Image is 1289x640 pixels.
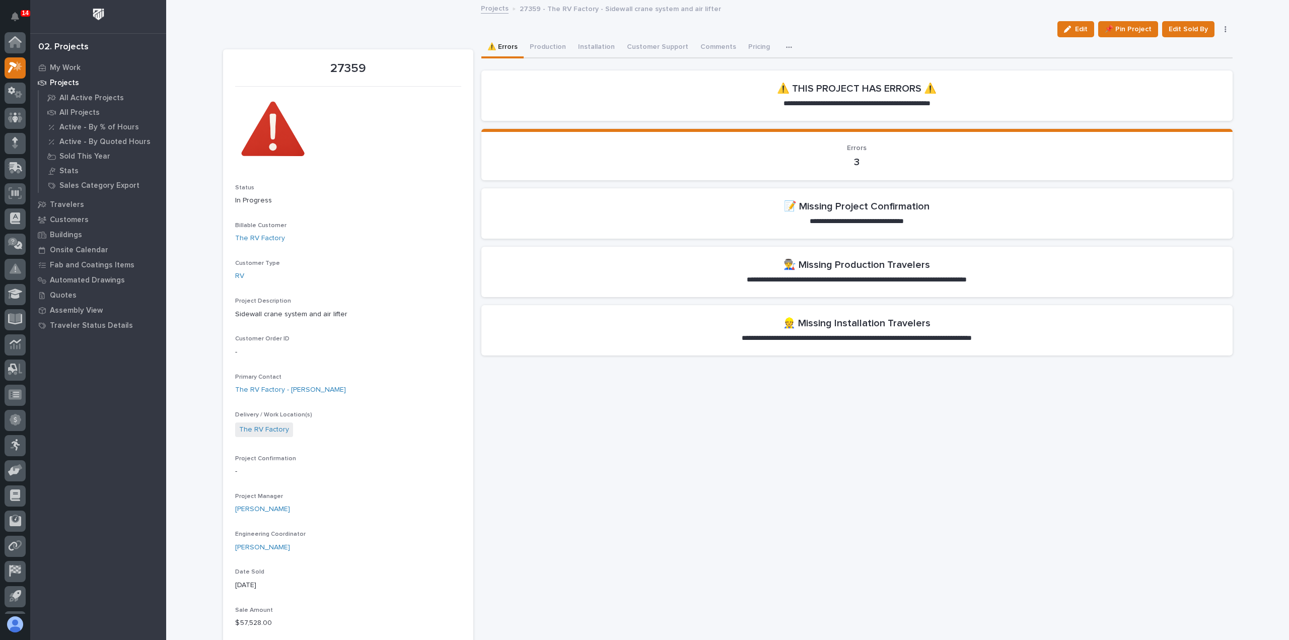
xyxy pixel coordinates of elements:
p: [DATE] [235,580,461,591]
a: The RV Factory [239,424,289,435]
a: Active - By Quoted Hours [39,134,166,149]
a: Projects [481,2,509,14]
p: 3 [493,156,1221,168]
a: Travelers [30,197,166,212]
a: Sales Category Export [39,178,166,192]
p: In Progress [235,195,461,206]
h2: 👨‍🏭 Missing Production Travelers [783,259,930,271]
button: Installation [572,37,621,58]
p: Customers [50,216,89,225]
img: Workspace Logo [89,5,108,24]
button: Customer Support [621,37,694,58]
span: Project Manager [235,493,283,500]
a: Stats [39,164,166,178]
p: Active - By % of Hours [59,123,139,132]
p: Fab and Coatings Items [50,261,134,270]
div: 02. Projects [38,42,89,53]
a: The RV Factory - [PERSON_NAME] [235,385,346,395]
a: Buildings [30,227,166,242]
a: Onsite Calendar [30,242,166,257]
p: Active - By Quoted Hours [59,137,151,147]
a: [PERSON_NAME] [235,504,290,515]
div: Notifications14 [13,12,26,28]
p: Automated Drawings [50,276,125,285]
a: Quotes [30,288,166,303]
a: RV [235,271,244,281]
a: Assembly View [30,303,166,318]
p: Stats [59,167,79,176]
span: Customer Order ID [235,336,290,342]
button: users-avatar [5,614,26,635]
button: 📌 Pin Project [1098,21,1158,37]
p: 27359 - The RV Factory - Sidewall crane system and air lifter [520,3,721,14]
p: Sales Category Export [59,181,139,190]
span: Project Confirmation [235,456,296,462]
button: ⚠️ Errors [481,37,524,58]
button: Pricing [742,37,776,58]
a: Traveler Status Details [30,318,166,333]
span: Edit [1075,25,1088,34]
span: Status [235,185,254,191]
a: Customers [30,212,166,227]
img: GhTkxNCcheIolSAfYYPlo2NfiiGlZt8sXnC_XubuEh0 [235,93,311,168]
p: Projects [50,79,79,88]
span: Delivery / Work Location(s) [235,412,312,418]
p: Sold This Year [59,152,110,161]
button: Production [524,37,572,58]
a: The RV Factory [235,233,285,244]
p: 14 [22,10,29,17]
p: - [235,347,461,358]
span: Sale Amount [235,607,273,613]
span: Errors [847,145,867,152]
h2: 📝 Missing Project Confirmation [784,200,929,212]
p: Travelers [50,200,84,209]
h2: ⚠️ THIS PROJECT HAS ERRORS ⚠️ [777,83,937,95]
button: Comments [694,37,742,58]
span: Primary Contact [235,374,281,380]
h2: 👷 Missing Installation Travelers [783,317,930,329]
span: Engineering Coordinator [235,531,306,537]
span: Project Description [235,298,291,304]
p: Assembly View [50,306,103,315]
p: Buildings [50,231,82,240]
span: Edit Sold By [1169,23,1208,35]
span: Date Sold [235,569,264,575]
p: $ 57,528.00 [235,618,461,628]
a: All Projects [39,105,166,119]
p: Quotes [50,291,77,300]
p: - [235,466,461,477]
p: My Work [50,63,81,73]
a: All Active Projects [39,91,166,105]
a: Automated Drawings [30,272,166,288]
span: Billable Customer [235,223,287,229]
a: [PERSON_NAME] [235,542,290,553]
a: Projects [30,75,166,90]
button: Edit Sold By [1162,21,1214,37]
p: Traveler Status Details [50,321,133,330]
p: All Active Projects [59,94,124,103]
p: 27359 [235,61,461,76]
span: Customer Type [235,260,280,266]
a: My Work [30,60,166,75]
p: All Projects [59,108,100,117]
a: Active - By % of Hours [39,120,166,134]
button: Notifications [5,6,26,27]
a: Fab and Coatings Items [30,257,166,272]
a: Sold This Year [39,149,166,163]
p: Sidewall crane system and air lifter [235,309,461,320]
p: Onsite Calendar [50,246,108,255]
button: Edit [1057,21,1094,37]
span: 📌 Pin Project [1105,23,1152,35]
